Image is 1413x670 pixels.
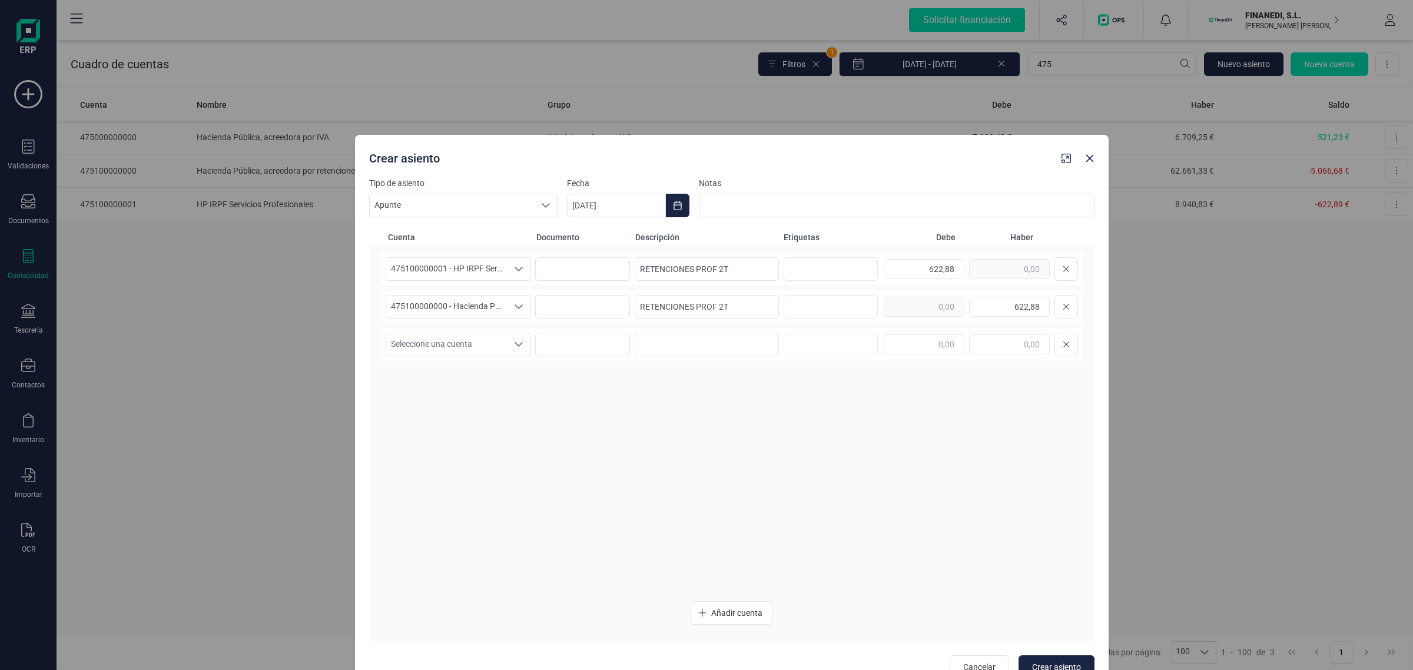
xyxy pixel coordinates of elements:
label: Notas [699,177,1094,189]
span: 475100000000 - Hacienda Pública, acreedora por retenciones practicadas [386,296,508,318]
span: Seleccione una cuenta [386,333,508,356]
label: Tipo de asiento [369,177,558,189]
span: Apunte [370,194,535,217]
div: Crear asiento [364,145,1057,167]
div: Seleccione una cuenta [508,333,530,356]
span: Documento [536,231,631,243]
input: 0,00 [969,297,1050,317]
span: Haber [960,231,1033,243]
input: 0,00 [969,334,1050,354]
input: 0,00 [884,297,964,317]
span: Debe [883,231,956,243]
span: 475100000001 - HP IRPF Servicios Profesionales [386,258,508,280]
div: Seleccione una cuenta [508,296,530,318]
label: Fecha [567,177,689,189]
span: Cuenta [388,231,532,243]
span: Etiquetas [784,231,878,243]
span: Añadir cuenta [711,607,762,619]
button: Choose Date [666,194,689,217]
span: Descripción [635,231,779,243]
input: 0,00 [884,259,964,279]
button: Añadir cuenta [691,601,772,625]
input: 0,00 [969,259,1050,279]
div: Seleccione una cuenta [508,258,530,280]
input: 0,00 [884,334,964,354]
